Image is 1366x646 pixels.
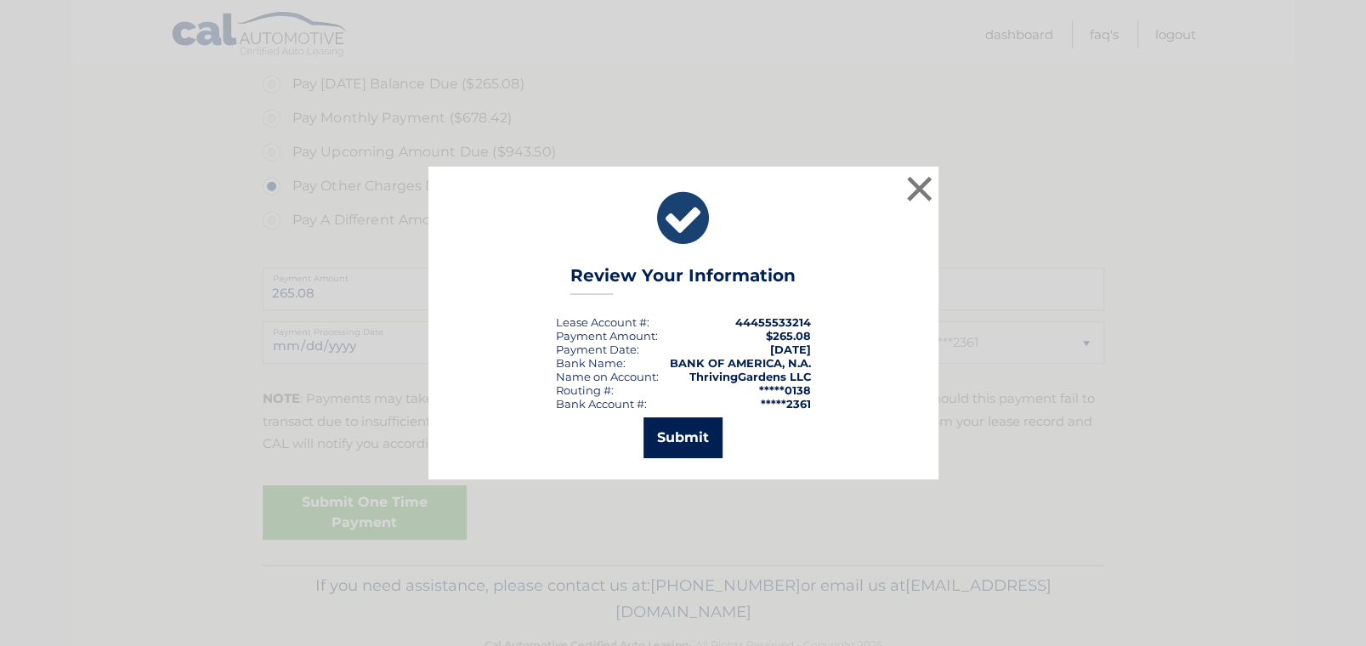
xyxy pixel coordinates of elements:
span: $265.08 [766,329,811,343]
div: Name on Account: [556,370,659,383]
div: Bank Account #: [556,397,647,411]
span: Payment Date [556,343,637,356]
strong: BANK OF AMERICA, N.A. [670,356,811,370]
div: Lease Account #: [556,315,649,329]
span: [DATE] [770,343,811,356]
strong: ThrivingGardens LLC [689,370,811,383]
button: Submit [643,417,723,458]
button: × [903,172,937,206]
div: Payment Amount: [556,329,658,343]
div: Routing #: [556,383,614,397]
strong: 44455533214 [735,315,811,329]
div: : [556,343,639,356]
h3: Review Your Information [570,265,796,295]
div: Bank Name: [556,356,626,370]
